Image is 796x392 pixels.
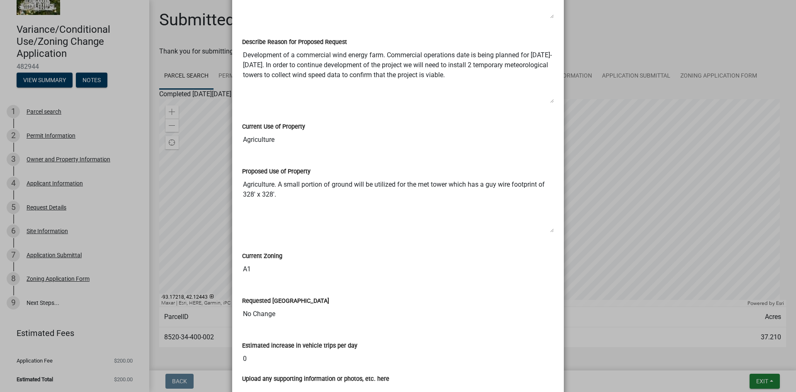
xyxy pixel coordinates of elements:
[242,176,554,233] textarea: Agriculture. A small portion of ground will be utilized for the met tower which has a guy wire fo...
[242,298,329,304] label: Requested [GEOGRAPHIC_DATA]
[242,343,357,349] label: Estimated increase in vehicle trips per day
[242,124,305,130] label: Current Use of Property
[242,253,282,259] label: Current Zoning
[242,47,554,103] textarea: Development of a commercial wind energy farm. Commercial operations date is being planned for [DA...
[242,376,389,382] label: Upload any supporting information or photos, etc. here
[242,169,311,175] label: Proposed Use of Property
[242,39,347,45] label: Describe Reason for Proposed Request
